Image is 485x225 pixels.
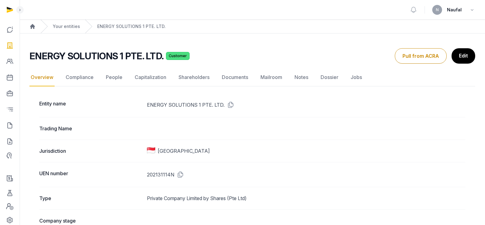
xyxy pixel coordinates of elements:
[319,69,340,86] a: Dossier
[349,69,363,86] a: Jobs
[395,48,447,64] button: Pull from ACRA
[166,52,190,60] span: Customer
[158,147,210,155] span: [GEOGRAPHIC_DATA]
[53,23,80,30] a: Your entities
[105,69,124,86] a: People
[29,69,475,86] nav: Tabs
[39,195,142,202] dt: Type
[436,8,439,12] span: N
[64,69,95,86] a: Compliance
[293,69,310,86] a: Notes
[147,195,465,202] dd: Private Company Limited by Shares (Pte Ltd)
[20,20,485,34] nav: Breadcrumb
[29,69,55,86] a: Overview
[39,170,142,180] dt: UEN number
[221,69,249,86] a: Documents
[177,69,211,86] a: Shareholders
[259,69,283,86] a: Mailroom
[29,50,164,61] h2: ENERGY SOLUTIONS 1 PTE. LTD.
[133,69,167,86] a: Capitalization
[39,100,142,110] dt: Entity name
[452,48,475,64] a: Edit
[147,100,465,110] dd: ENERGY SOLUTIONS 1 PTE. LTD.
[97,23,166,30] a: ENERGY SOLUTIONS 1 PTE. LTD.
[39,125,142,132] dt: Trading Name
[39,147,142,155] dt: Jurisdiction
[147,170,465,180] dd: 202131114N
[447,6,462,14] span: Naufal
[39,217,142,224] dt: Company stage
[432,5,442,15] button: N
